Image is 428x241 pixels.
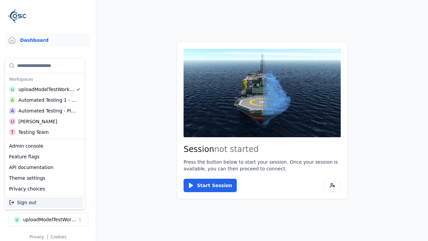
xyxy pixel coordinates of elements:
div: T [9,129,16,136]
div: Theme settings [6,173,83,183]
div: Suggestions [5,196,85,209]
div: [PERSON_NAME] [18,118,57,125]
div: Automated Testing 1 - Playwright [18,97,77,103]
div: u [9,86,16,93]
div: Sign out [6,197,83,208]
div: uploadModelTestWorkspace [18,86,76,93]
div: A [9,97,16,103]
div: API documentation [6,162,83,173]
div: Suggestions [5,58,85,139]
div: Admin console [6,141,83,151]
div: Automated Testing - Playwright [18,107,76,114]
div: Workspaces [6,75,83,84]
div: Feature flags [6,151,83,162]
div: Privacy choices [6,183,83,194]
div: U [9,118,16,125]
div: Suggestions [5,139,85,195]
div: A [9,107,16,114]
div: Testing Team [18,129,49,136]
